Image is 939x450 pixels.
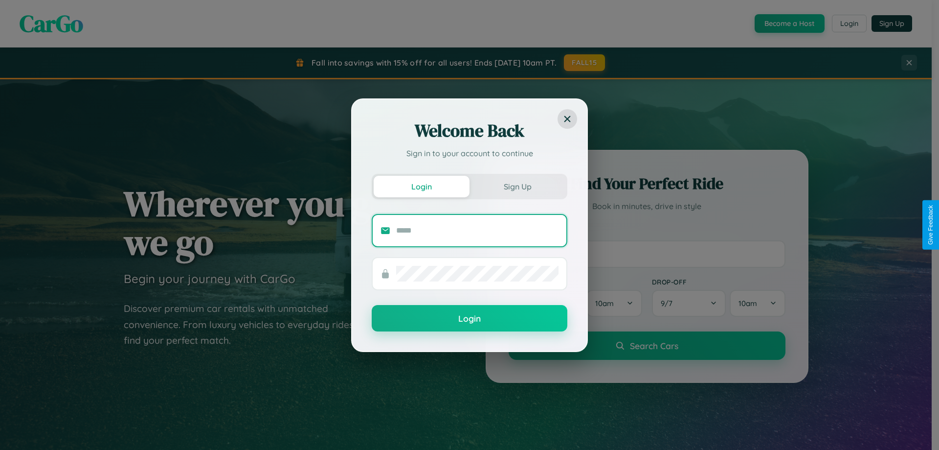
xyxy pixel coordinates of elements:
[372,119,567,142] h2: Welcome Back
[372,147,567,159] p: Sign in to your account to continue
[927,205,934,245] div: Give Feedback
[374,176,469,197] button: Login
[372,305,567,332] button: Login
[469,176,565,197] button: Sign Up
